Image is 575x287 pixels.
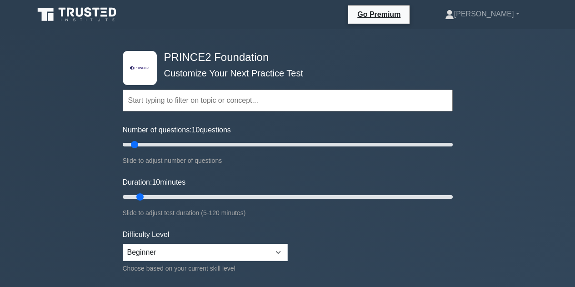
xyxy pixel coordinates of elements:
label: Duration: minutes [123,177,186,188]
div: Slide to adjust test duration (5-120 minutes) [123,207,453,218]
a: Go Premium [352,9,406,20]
label: Difficulty Level [123,229,170,240]
h4: PRINCE2 Foundation [160,51,408,64]
a: [PERSON_NAME] [423,5,541,23]
label: Number of questions: questions [123,125,231,136]
div: Slide to adjust number of questions [123,155,453,166]
div: Choose based on your current skill level [123,263,288,274]
span: 10 [152,178,160,186]
input: Start typing to filter on topic or concept... [123,90,453,111]
span: 10 [192,126,200,134]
